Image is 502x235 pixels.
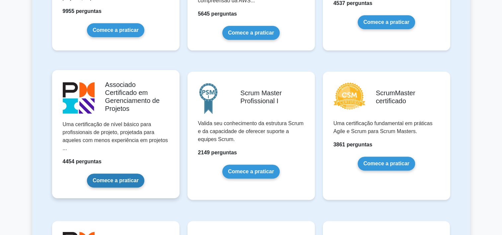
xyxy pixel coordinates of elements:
a: Comece a praticar [222,165,280,179]
a: Comece a praticar [358,15,415,29]
a: Comece a praticar [87,23,144,37]
a: Comece a praticar [87,174,144,188]
a: Comece a praticar [222,26,280,40]
a: Comece a praticar [358,157,415,171]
